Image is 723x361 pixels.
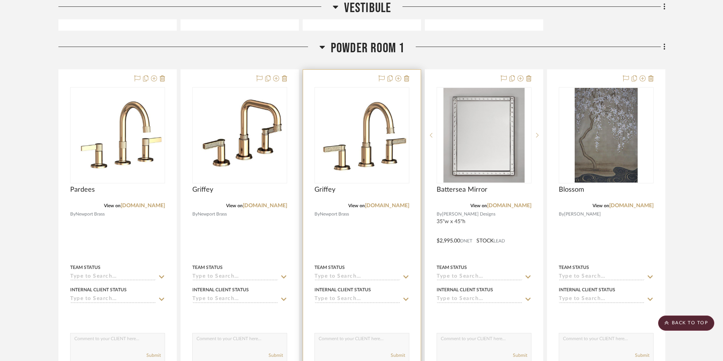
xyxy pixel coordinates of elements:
div: Internal Client Status [559,286,615,293]
input: Type to Search… [559,296,644,303]
button: Submit [391,352,405,359]
input: Type to Search… [559,273,644,281]
button: Submit [635,352,649,359]
input: Type to Search… [314,296,400,303]
span: Battersea Mirror [437,186,487,194]
span: By [70,211,75,218]
span: Powder Room 1 [331,40,405,56]
div: Team Status [314,264,345,271]
span: Griffey [192,186,213,194]
div: Internal Client Status [70,286,127,293]
input: Type to Search… [192,296,278,303]
img: Blossom [575,88,638,183]
span: Griffey [314,186,335,194]
a: [DOMAIN_NAME] [487,203,531,208]
div: Internal Client Status [192,286,249,293]
button: Submit [513,352,527,359]
span: [PERSON_NAME] Designs [442,211,495,218]
div: Team Status [559,264,589,271]
span: View on [348,203,365,208]
div: Team Status [437,264,467,271]
a: [DOMAIN_NAME] [609,203,654,208]
span: By [314,211,320,218]
input: Type to Search… [70,273,156,281]
scroll-to-top-button: BACK TO TOP [658,316,714,331]
span: Newport Brass [320,211,349,218]
span: By [559,211,564,218]
input: Type to Search… [192,273,278,281]
div: Team Status [70,264,101,271]
img: Battersea Mirror [443,88,525,183]
div: Internal Client Status [437,286,493,293]
input: Type to Search… [70,296,156,303]
span: View on [226,203,243,208]
img: Griffey [315,94,409,177]
span: By [192,211,198,218]
span: By [437,211,442,218]
span: Pardees [70,186,95,194]
a: [DOMAIN_NAME] [243,203,287,208]
div: Team Status [192,264,223,271]
span: Blossom [559,186,584,194]
a: [DOMAIN_NAME] [121,203,165,208]
span: View on [470,203,487,208]
span: [PERSON_NAME] [564,211,601,218]
span: Newport Brass [198,211,227,218]
input: Type to Search… [314,273,400,281]
input: Type to Search… [437,273,522,281]
div: Internal Client Status [314,286,371,293]
button: Submit [269,352,283,359]
button: Submit [146,352,161,359]
input: Type to Search… [437,296,522,303]
span: Newport Brass [75,211,105,218]
a: [DOMAIN_NAME] [365,203,409,208]
img: Griffey [193,97,286,173]
span: View on [104,203,121,208]
span: View on [593,203,609,208]
img: Pardees [71,95,164,176]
